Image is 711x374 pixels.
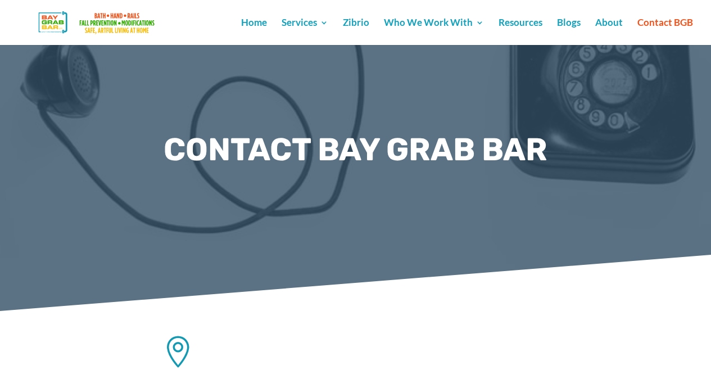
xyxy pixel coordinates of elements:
a: Services [282,19,328,45]
img: Bay Grab Bar [19,8,177,37]
a: Resources [499,19,542,45]
a: About [595,19,623,45]
h1: contact bay grab bar [137,126,575,179]
a: Blogs [557,19,581,45]
a: Home [241,19,267,45]
span:  [162,336,193,368]
a: Zibrio [343,19,369,45]
a: Who We Work With [384,19,484,45]
a: Contact BGB [637,19,693,45]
